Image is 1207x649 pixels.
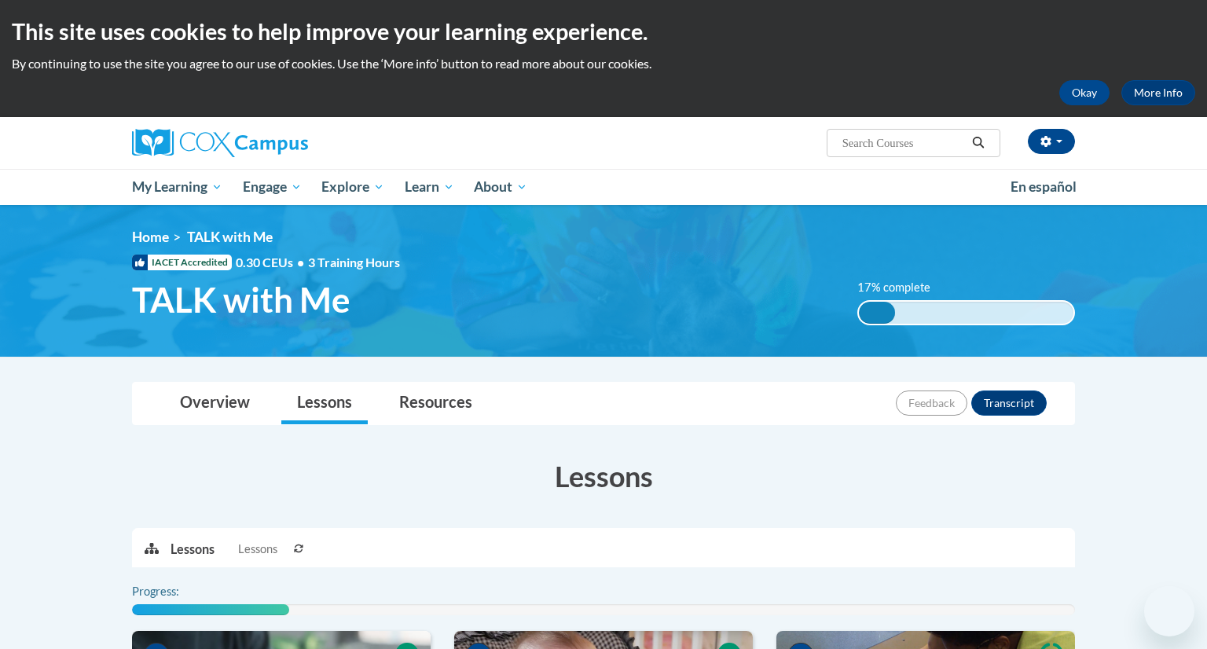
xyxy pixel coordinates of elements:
a: My Learning [122,169,233,205]
span: Lessons [238,541,277,558]
span: 0.30 CEUs [236,254,308,271]
span: 3 Training Hours [308,255,400,269]
h3: Lessons [132,456,1075,496]
a: About [464,169,538,205]
label: 17% complete [857,279,948,296]
span: TALK with Me [132,279,350,321]
div: Main menu [108,169,1099,205]
h2: This site uses cookies to help improve your learning experience. [12,16,1195,47]
a: Resources [383,383,488,424]
span: Explore [321,178,384,196]
label: Progress: [132,583,222,600]
p: By continuing to use the site you agree to our use of cookies. Use the ‘More info’ button to read... [12,55,1195,72]
span: My Learning [132,178,222,196]
button: Search [967,134,990,152]
iframe: Button to launch messaging window [1144,586,1194,636]
span: En español [1011,178,1077,195]
input: Search Courses [841,134,967,152]
a: Cox Campus [132,129,431,157]
button: Transcript [971,390,1047,416]
img: Cox Campus [132,129,308,157]
a: Learn [394,169,464,205]
a: More Info [1121,80,1195,105]
span: IACET Accredited [132,255,232,270]
span: TALK with Me [187,229,273,245]
a: Engage [233,169,312,205]
button: Okay [1059,80,1110,105]
a: Explore [311,169,394,205]
span: Engage [243,178,302,196]
a: Overview [164,383,266,424]
a: Home [132,229,169,245]
p: Lessons [171,541,215,558]
span: About [474,178,527,196]
a: En español [1000,170,1087,203]
a: Lessons [281,383,368,424]
span: • [297,255,304,269]
div: 17% complete [859,302,895,324]
button: Account Settings [1028,129,1075,154]
button: Feedback [896,390,967,416]
span: Learn [405,178,454,196]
